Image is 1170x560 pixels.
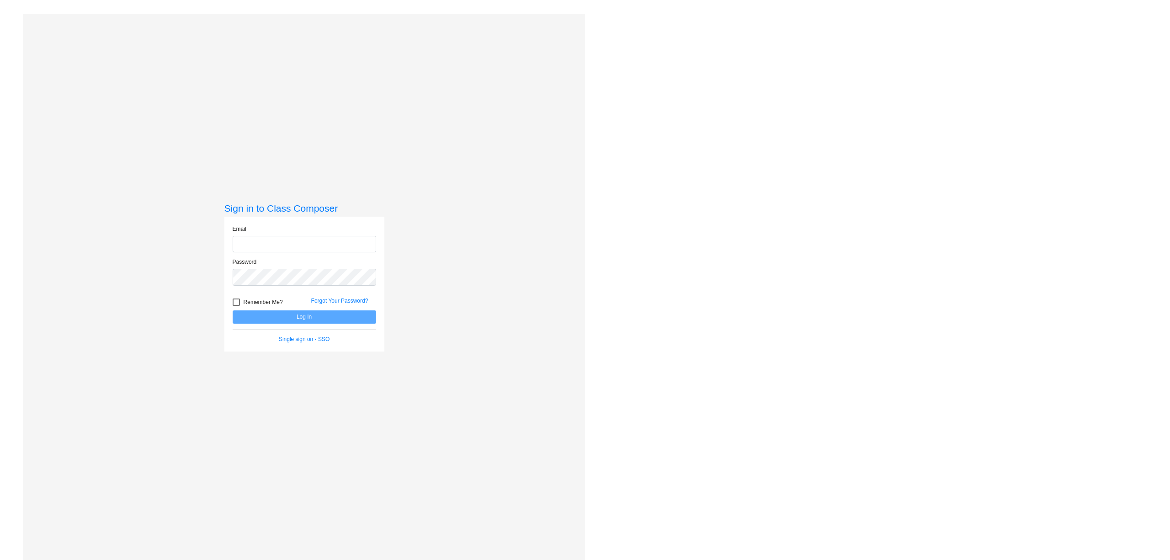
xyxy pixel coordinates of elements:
span: Remember Me? [244,297,283,308]
label: Password [233,258,257,266]
h3: Sign in to Class Composer [224,203,384,214]
button: Log In [233,310,376,324]
a: Forgot Your Password? [311,298,368,304]
label: Email [233,225,246,233]
a: Single sign on - SSO [279,336,330,342]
